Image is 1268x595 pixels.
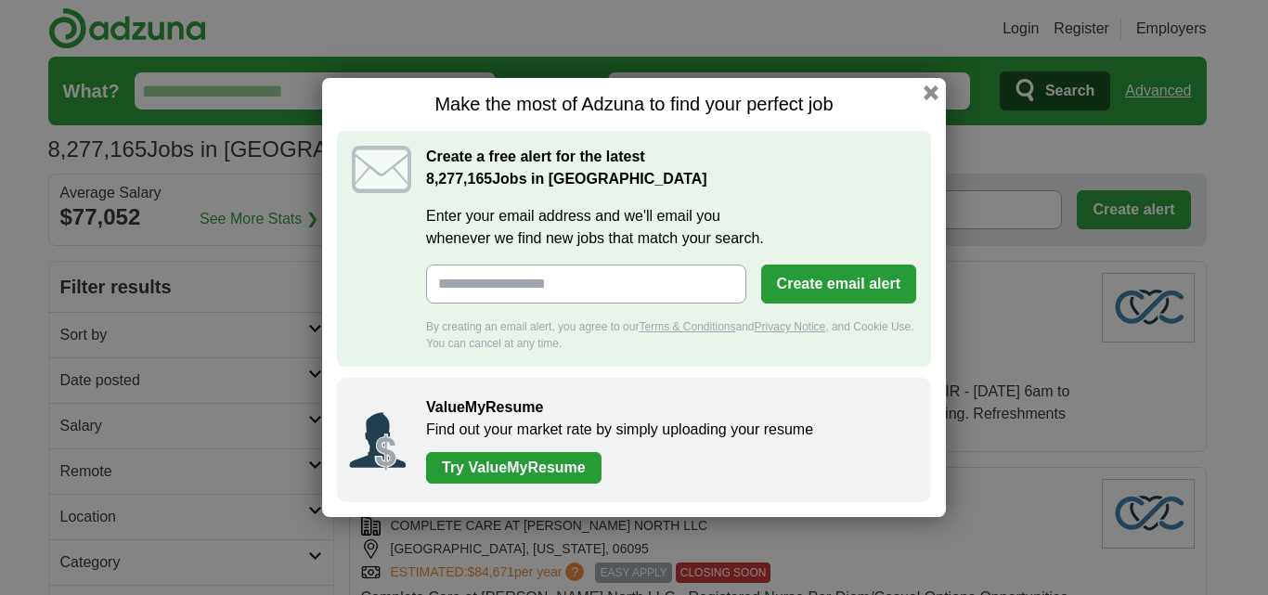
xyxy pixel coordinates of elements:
[426,146,916,190] h2: Create a free alert for the latest
[352,146,411,193] img: icon_email.svg
[426,318,916,352] div: By creating an email alert, you agree to our and , and Cookie Use. You can cancel at any time.
[755,320,826,333] a: Privacy Notice
[426,171,707,187] strong: Jobs in [GEOGRAPHIC_DATA]
[426,396,912,419] h2: ValueMyResume
[337,93,931,116] h1: Make the most of Adzuna to find your perfect job
[426,205,916,250] label: Enter your email address and we'll email you whenever we find new jobs that match your search.
[426,419,912,441] p: Find out your market rate by simply uploading your resume
[639,320,735,333] a: Terms & Conditions
[426,168,492,190] span: 8,277,165
[426,452,602,484] a: Try ValueMyResume
[761,265,916,304] button: Create email alert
